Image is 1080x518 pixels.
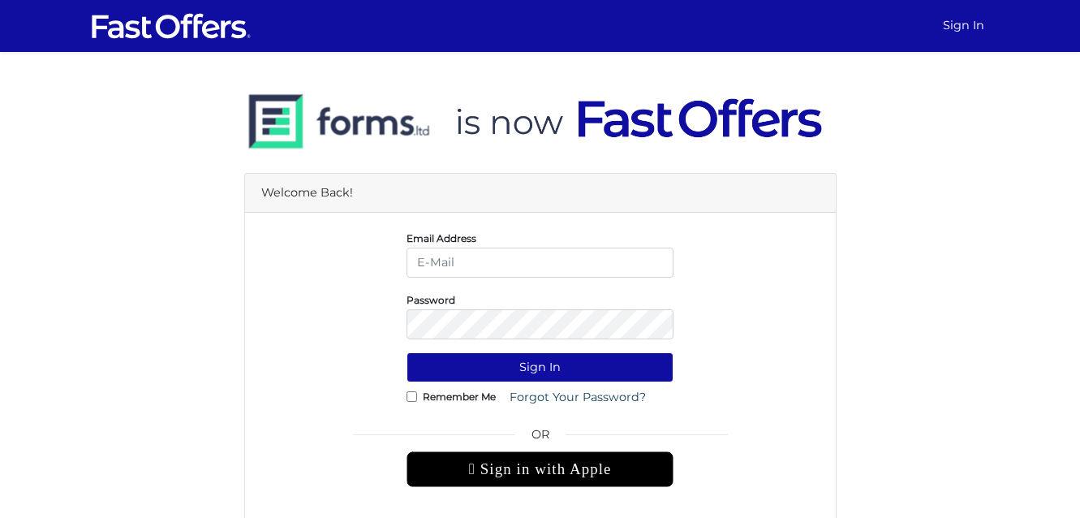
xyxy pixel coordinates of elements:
button: Sign In [407,352,673,382]
label: Email Address [407,236,476,240]
a: Sign In [936,10,991,41]
label: Password [407,298,455,302]
div: Welcome Back! [245,174,836,213]
label: Remember Me [423,395,496,399]
input: E-Mail [407,248,673,278]
a: Forgot Your Password? [499,382,656,412]
div: Sign in with Apple [407,451,673,487]
span: OR [407,425,673,451]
